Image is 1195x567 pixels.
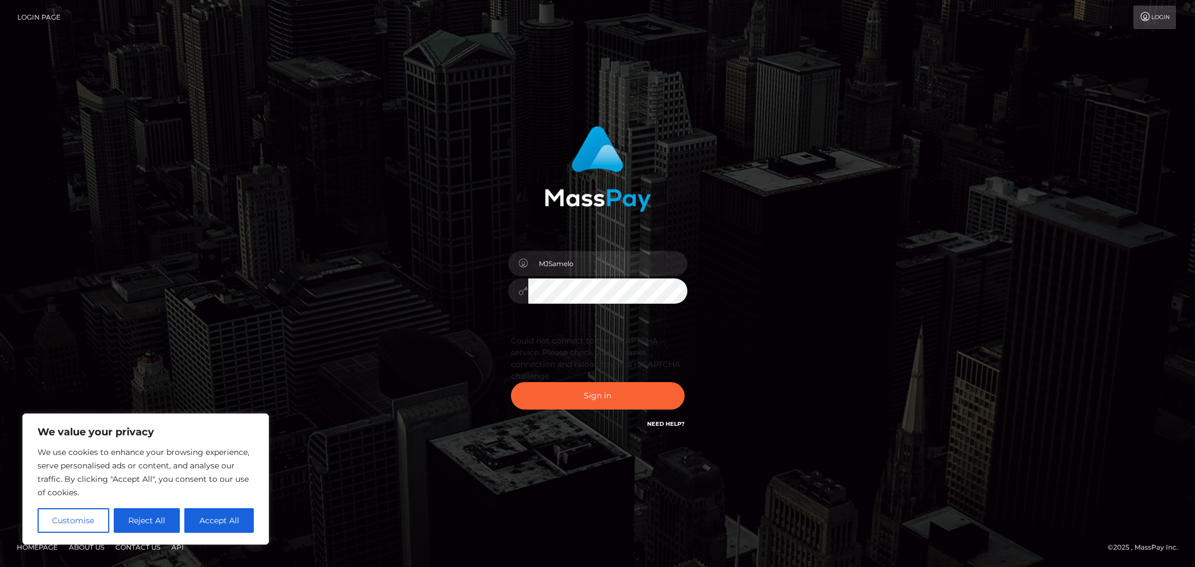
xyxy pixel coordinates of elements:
[528,251,687,276] input: Username...
[647,420,685,427] a: Need Help?
[1133,6,1176,29] a: Login
[114,508,180,533] button: Reject All
[38,508,109,533] button: Customise
[545,126,651,212] img: MassPay Login
[184,508,254,533] button: Accept All
[511,335,685,382] div: Could not connect to the reCAPTCHA service. Please check your internet connection and reload to g...
[1108,541,1187,554] div: © 2025 , MassPay Inc.
[64,538,109,556] a: About Us
[511,382,685,410] button: Sign in
[12,538,62,556] a: Homepage
[22,413,269,545] div: We value your privacy
[111,538,165,556] a: Contact Us
[167,538,188,556] a: API
[38,445,254,499] p: We use cookies to enhance your browsing experience, serve personalised ads or content, and analys...
[38,425,254,439] p: We value your privacy
[17,6,61,29] a: Login Page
